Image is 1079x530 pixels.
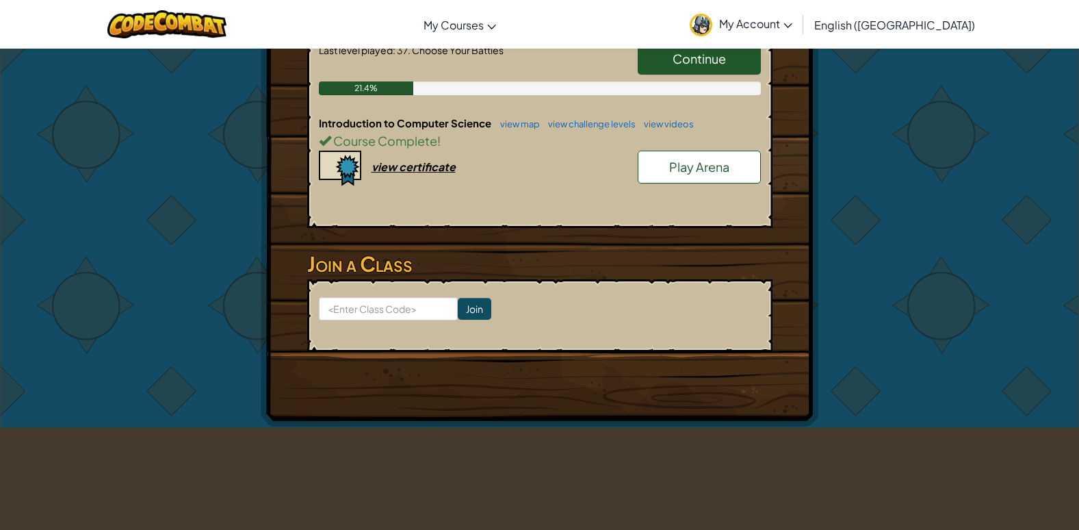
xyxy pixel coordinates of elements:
[319,160,456,174] a: view certificate
[393,44,395,56] span: :
[683,3,799,46] a: My Account
[437,133,441,149] span: !
[331,133,437,149] span: Course Complete
[319,116,493,129] span: Introduction to Computer Science
[411,44,504,56] span: Choose Your Battles
[307,249,772,279] h3: Join a Class
[319,81,413,95] div: 21.4%
[814,18,975,32] span: English ([GEOGRAPHIC_DATA])
[673,51,726,66] span: Continue
[319,297,458,320] input: <Enter Class Code>
[319,151,361,186] img: certificate-icon.png
[807,6,982,43] a: English ([GEOGRAPHIC_DATA])
[417,6,503,43] a: My Courses
[107,10,227,38] img: CodeCombat logo
[669,159,729,175] span: Play Arena
[319,44,393,56] span: Last level played
[541,118,636,129] a: view challenge levels
[690,14,712,36] img: avatar
[637,118,694,129] a: view videos
[458,298,491,320] input: Join
[395,44,411,56] span: 37.
[372,160,456,174] div: view certificate
[719,16,792,31] span: My Account
[424,18,484,32] span: My Courses
[493,118,540,129] a: view map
